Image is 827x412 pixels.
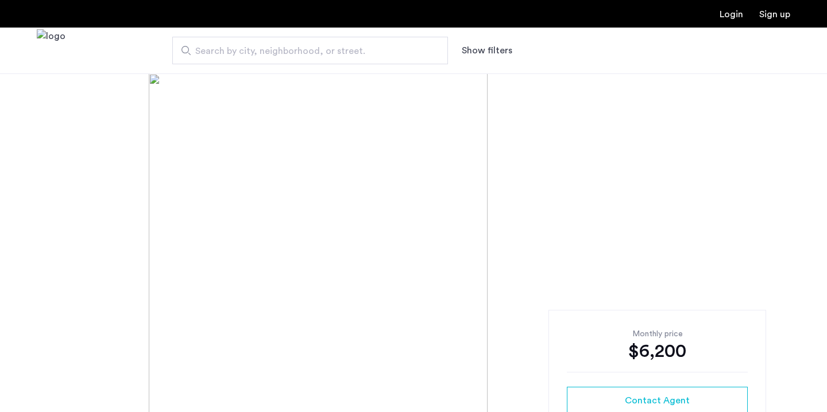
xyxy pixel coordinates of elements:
span: Search by city, neighborhood, or street. [195,44,416,58]
div: $6,200 [567,340,748,363]
button: Show or hide filters [462,44,512,57]
span: Contact Agent [625,394,690,407]
a: Cazamio Logo [37,29,65,72]
a: Registration [759,10,790,19]
div: Monthly price [567,328,748,340]
img: logo [37,29,65,72]
a: Login [720,10,743,19]
input: Apartment Search [172,37,448,64]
